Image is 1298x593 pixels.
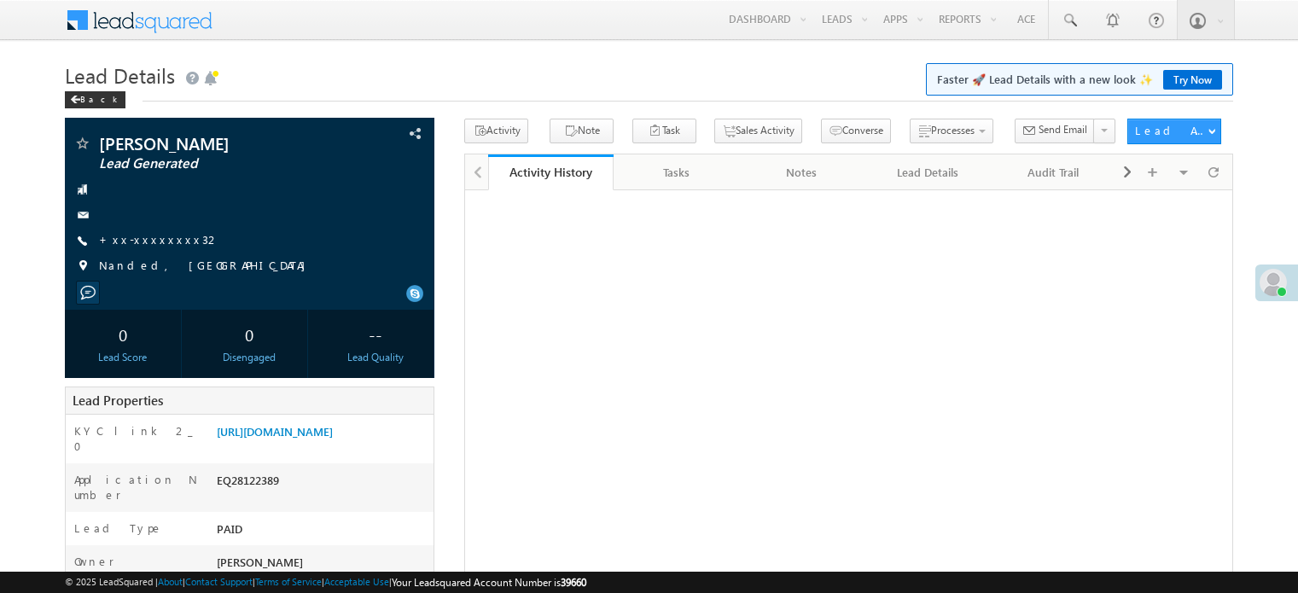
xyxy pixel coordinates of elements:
span: Processes [931,124,975,137]
div: 0 [69,318,177,350]
span: Lead Properties [73,392,163,409]
button: Processes [910,119,993,143]
button: Note [550,119,614,143]
span: [PERSON_NAME] [99,135,328,152]
div: Disengaged [195,350,303,365]
div: Lead Score [69,350,177,365]
div: Lead Quality [322,350,429,365]
button: Sales Activity [714,119,802,143]
a: Contact Support [185,576,253,587]
div: Tasks [627,162,724,183]
span: Faster 🚀 Lead Details with a new look ✨ [937,71,1222,88]
div: PAID [212,520,434,544]
label: KYC link 2_0 [74,423,199,454]
div: EQ28122389 [212,472,434,496]
a: +xx-xxxxxxxx32 [99,232,220,247]
span: Lead Details [65,61,175,89]
a: Acceptable Use [324,576,389,587]
span: Your Leadsquared Account Number is [392,576,586,589]
div: -- [322,318,429,350]
span: 39660 [561,576,586,589]
div: Notes [754,162,850,183]
span: [PERSON_NAME] [217,555,303,569]
label: Owner [74,554,114,569]
div: Lead Actions [1135,123,1208,138]
a: Terms of Service [255,576,322,587]
button: Activity [464,119,528,143]
label: Lead Type [74,520,163,536]
button: Converse [821,119,891,143]
div: 0 [195,318,303,350]
div: Back [65,91,125,108]
span: Lead Generated [99,155,328,172]
label: Application Number [74,472,199,503]
div: Activity History [501,164,601,180]
a: Activity History [488,154,614,190]
span: Nanded, [GEOGRAPHIC_DATA] [99,258,314,275]
a: Try Now [1163,70,1222,90]
span: Send Email [1039,122,1087,137]
a: Audit Trail [992,154,1117,190]
div: Lead Details [879,162,975,183]
a: Tasks [614,154,739,190]
a: Back [65,90,134,105]
button: Task [632,119,696,143]
a: [URL][DOMAIN_NAME] [217,424,333,439]
button: Send Email [1015,119,1095,143]
a: Lead Details [865,154,991,190]
span: © 2025 LeadSquared | | | | | [65,574,586,590]
button: Lead Actions [1127,119,1221,144]
a: About [158,576,183,587]
a: Notes [740,154,865,190]
div: Audit Trail [1005,162,1102,183]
